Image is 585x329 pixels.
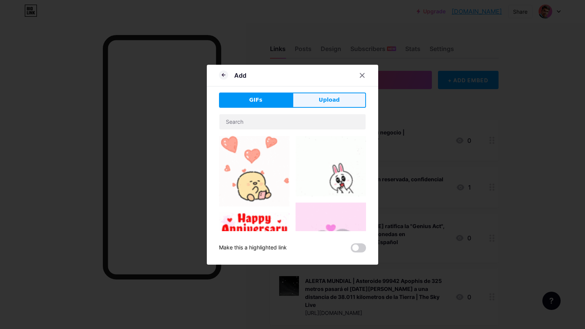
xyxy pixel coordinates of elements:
[296,136,366,196] img: Gihpy
[296,203,366,273] img: Gihpy
[219,114,366,129] input: Search
[219,243,287,252] div: Make this a highlighted link
[219,93,292,108] button: GIFs
[292,93,366,108] button: Upload
[234,71,246,80] div: Add
[219,212,289,283] img: Gihpy
[319,96,340,104] span: Upload
[219,136,289,206] img: Gihpy
[249,96,262,104] span: GIFs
